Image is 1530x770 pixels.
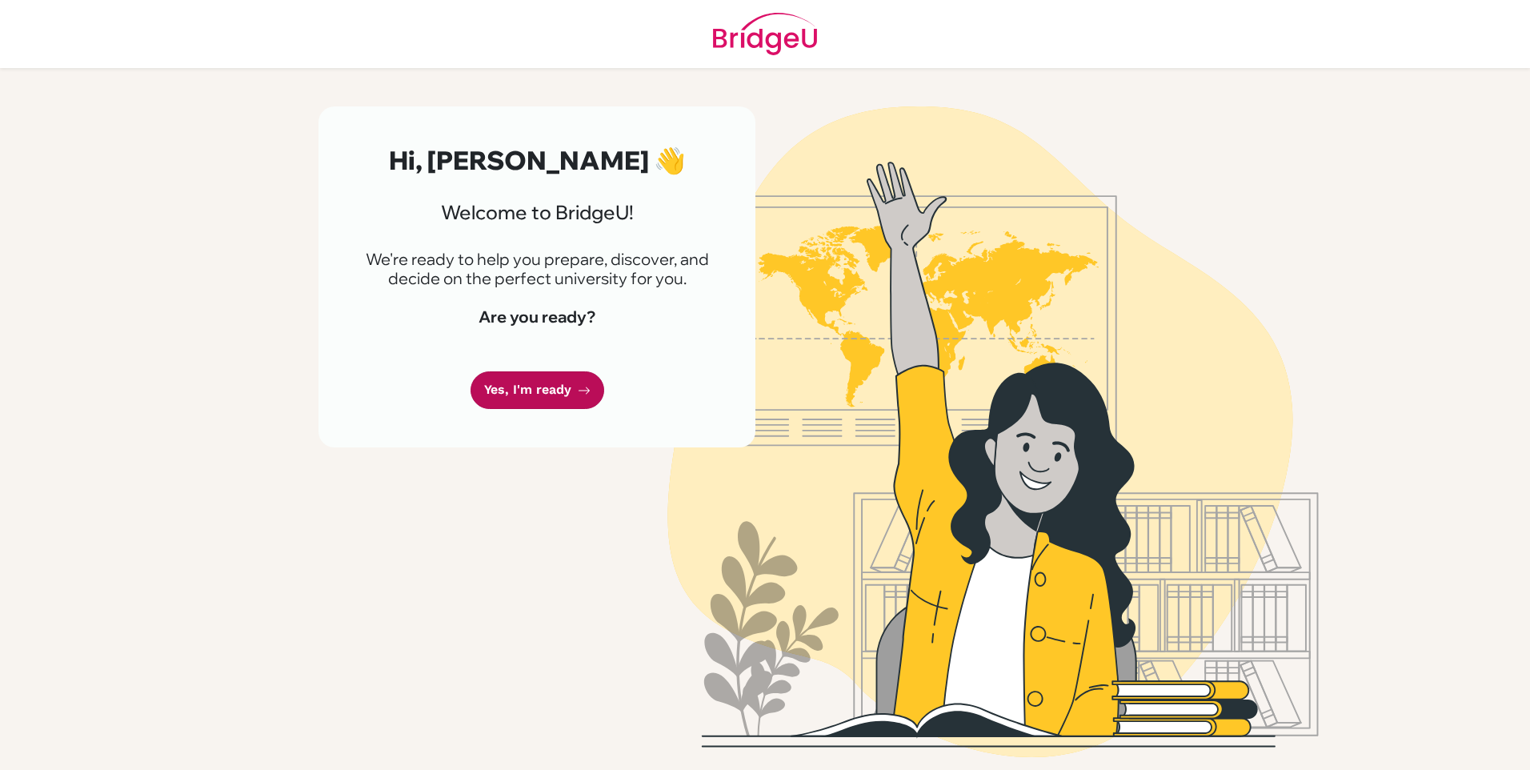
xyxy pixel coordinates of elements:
a: Yes, I'm ready [471,371,604,409]
p: We're ready to help you prepare, discover, and decide on the perfect university for you. [357,250,717,288]
h3: Welcome to BridgeU! [357,201,717,224]
h4: Are you ready? [357,307,717,327]
h2: Hi, [PERSON_NAME] 👋 [357,145,717,175]
img: Welcome to Bridge U [537,106,1449,757]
